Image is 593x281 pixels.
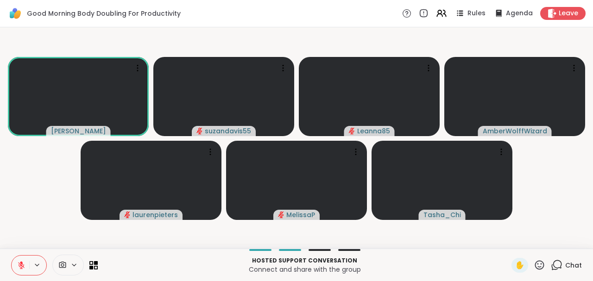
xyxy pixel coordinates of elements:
p: Connect and share with the group [103,265,506,274]
span: suzandavis55 [205,126,251,136]
span: Tasha_Chi [423,210,461,219]
img: ShareWell Logomark [7,6,23,21]
span: AmberWolffWizard [483,126,547,136]
span: audio-muted [349,128,355,134]
span: Rules [467,9,486,18]
span: audio-muted [124,212,131,218]
span: Leanna85 [357,126,390,136]
span: audio-muted [196,128,203,134]
span: Leave [559,9,578,18]
span: [PERSON_NAME] [51,126,106,136]
span: audio-muted [278,212,284,218]
span: Chat [565,261,582,270]
span: Good Morning Body Doubling For Productivity [27,9,181,18]
span: ✋ [515,260,524,271]
p: Hosted support conversation [103,256,506,265]
span: laurenpieters [132,210,178,219]
span: Agenda [506,9,533,18]
span: MelissaP [286,210,315,219]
